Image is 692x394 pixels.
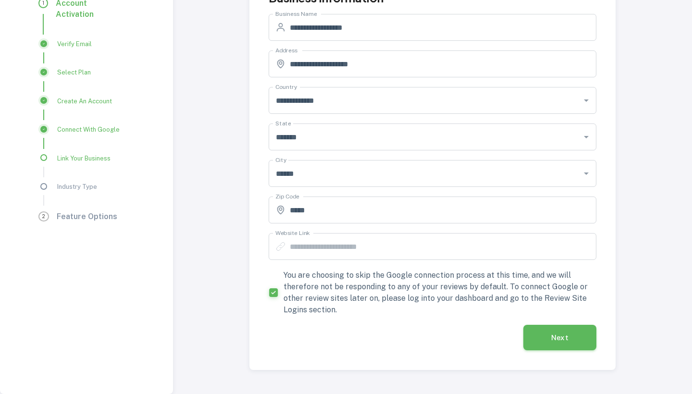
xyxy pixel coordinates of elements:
button: Next [523,325,596,350]
button: Open [580,130,593,144]
p: Feature Options [57,211,117,222]
button: Open [580,94,593,107]
button: Open [580,167,593,180]
p: Select Plan [57,68,91,77]
label: Zip Code [275,192,299,200]
label: Business Name [275,10,317,18]
label: Address [275,46,297,54]
label: City [275,156,286,164]
p: Connect With Google [57,125,120,135]
label: Website Link [275,229,310,237]
label: Country [275,83,297,91]
p: Create An Account [57,97,112,106]
span: 2 [38,211,49,222]
label: State [275,119,291,127]
p: Industry Type [57,183,97,192]
p: Link Your Business [57,154,111,163]
span: You are choosing to skip the Google connection process at this time, and we will therefore not be... [284,270,596,316]
p: Verify Email [57,40,92,49]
